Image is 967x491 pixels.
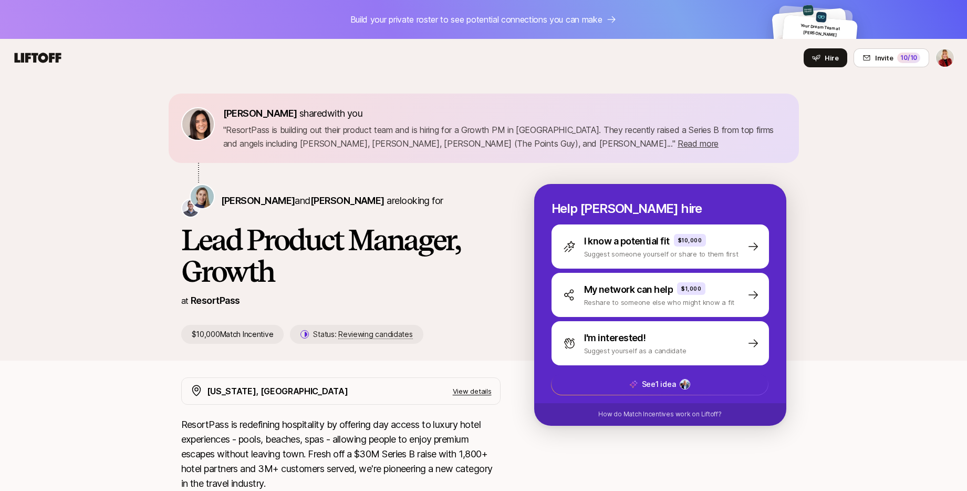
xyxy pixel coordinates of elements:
[804,48,847,67] button: Hire
[815,12,826,23] img: c96ab860_017a_463d_aca3_ab19aa7727c0.jpg
[182,108,214,140] img: 71d7b91d_d7cb_43b4_a7ea_a9b2f2cc6e03.jpg
[453,386,492,396] p: View details
[584,345,687,356] p: Suggest yourself as a candidate
[310,195,384,206] span: [PERSON_NAME]
[181,224,501,287] h1: Lead Product Manager, Growth
[295,195,384,206] span: and
[935,48,954,67] button: Meredith Rosenbloom
[552,201,769,216] p: Help [PERSON_NAME] hire
[784,38,794,48] img: default-avatar.svg
[803,5,814,16] img: 7e2b1198_ab60_41ba_8215_0c448c636b96.jpg
[223,123,786,150] p: " ResortPass is building out their product team and is hiring for a Growth PM in [GEOGRAPHIC_DATA...
[897,53,920,63] div: 10 /10
[854,48,929,67] button: Invite10/10
[181,294,189,308] p: at
[584,282,673,297] p: My network can help
[825,53,839,63] span: Hire
[875,53,893,63] span: Invite
[338,330,412,339] span: Reviewing candidates
[584,297,735,308] p: Reshare to someone else who might know a fit
[221,193,443,208] p: are looking for
[680,380,690,389] img: 7fe2ec50_d3af_4bb2_84a1_75a1b23673b8.jpg
[181,325,284,344] p: $10,000 Match Incentive
[191,295,240,306] a: ResortPass
[598,410,721,419] p: How do Match Incentives work on Liftoff?
[223,106,367,121] p: shared
[584,249,739,259] p: Suggest someone yourself or share to them first
[936,49,954,67] img: Meredith Rosenbloom
[223,108,297,119] span: [PERSON_NAME]
[350,13,602,26] p: Build your private roster to see potential connections you can make
[584,331,646,345] p: I'm interested!
[313,328,412,341] p: Status:
[182,200,199,217] img: Josh Berg
[776,35,786,44] img: default-avatar.svg
[584,234,670,249] p: I know a potential fit
[327,108,363,119] span: with you
[800,23,840,37] span: Your Dream Team at [PERSON_NAME]
[551,373,768,395] button: See1 idea
[221,195,295,206] span: [PERSON_NAME]
[641,378,675,391] p: See 1 idea
[678,236,702,244] p: $10,000
[681,284,701,293] p: $1,000
[181,417,501,491] p: ResortPass is redefining hospitality by offering day access to luxury hotel experiences - pools, ...
[191,185,214,208] img: Amy Krym
[207,384,348,398] p: [US_STATE], [GEOGRAPHIC_DATA]
[678,138,719,149] span: Read more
